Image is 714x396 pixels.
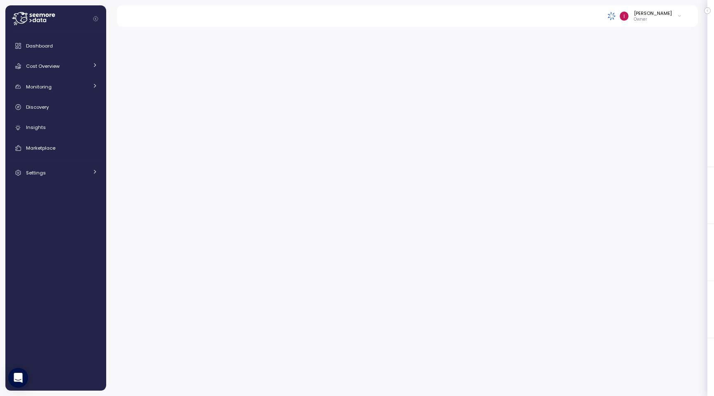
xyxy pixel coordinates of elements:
span: Discovery [26,104,49,110]
span: Marketplace [26,145,55,151]
span: Settings [26,169,46,176]
a: Cost Overview [9,58,103,74]
p: Owner [634,17,672,22]
span: Insights [26,124,46,131]
span: Cost Overview [26,63,59,69]
div: Open Intercom Messenger [8,368,28,388]
a: Monitoring [9,79,103,95]
a: Discovery [9,99,103,115]
span: Monitoring [26,83,52,90]
a: Marketplace [9,140,103,156]
a: Settings [9,165,103,181]
a: Insights [9,119,103,136]
img: 68790ce639d2d68da1992664.PNG [607,12,616,20]
span: Dashboard [26,43,53,49]
div: [PERSON_NAME] [634,10,672,17]
img: ACg8ocKLuhHFaZBJRg6H14Zm3JrTaqN1bnDy5ohLcNYWE-rfMITsOg=s96-c [620,12,628,20]
button: Collapse navigation [90,16,101,22]
a: Dashboard [9,38,103,54]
